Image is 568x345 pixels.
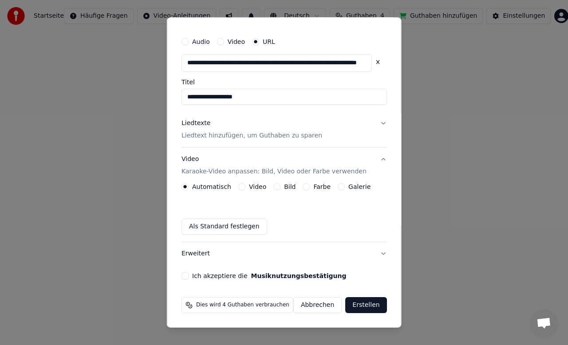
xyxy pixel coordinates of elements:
[181,183,387,242] div: VideoKaraoke-Video anpassen: Bild, Video oder Farbe verwenden
[181,148,387,183] button: VideoKaraoke-Video anpassen: Bild, Video oder Farbe verwenden
[293,297,342,313] button: Abbrechen
[192,39,210,45] label: Audio
[284,184,296,190] label: Bild
[192,273,346,279] label: Ich akzeptiere die
[249,184,266,190] label: Video
[196,302,289,309] span: Dies wird 4 Guthaben verbrauchen
[348,184,371,190] label: Galerie
[178,11,390,19] h2: Karaoke erstellen
[181,79,387,85] label: Titel
[181,219,267,235] button: Als Standard festlegen
[263,39,275,45] label: URL
[181,242,387,265] button: Erweitert
[181,112,387,147] button: LiedtexteLiedtext hinzufügen, um Guthaben zu sparen
[227,39,245,45] label: Video
[313,184,331,190] label: Farbe
[181,119,210,128] div: Liedtexte
[345,297,387,313] button: Erstellen
[181,131,322,140] p: Liedtext hinzufügen, um Guthaben zu sparen
[181,167,367,176] p: Karaoke-Video anpassen: Bild, Video oder Farbe verwenden
[181,155,367,176] div: Video
[192,184,231,190] label: Automatisch
[251,273,346,279] button: Ich akzeptiere die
